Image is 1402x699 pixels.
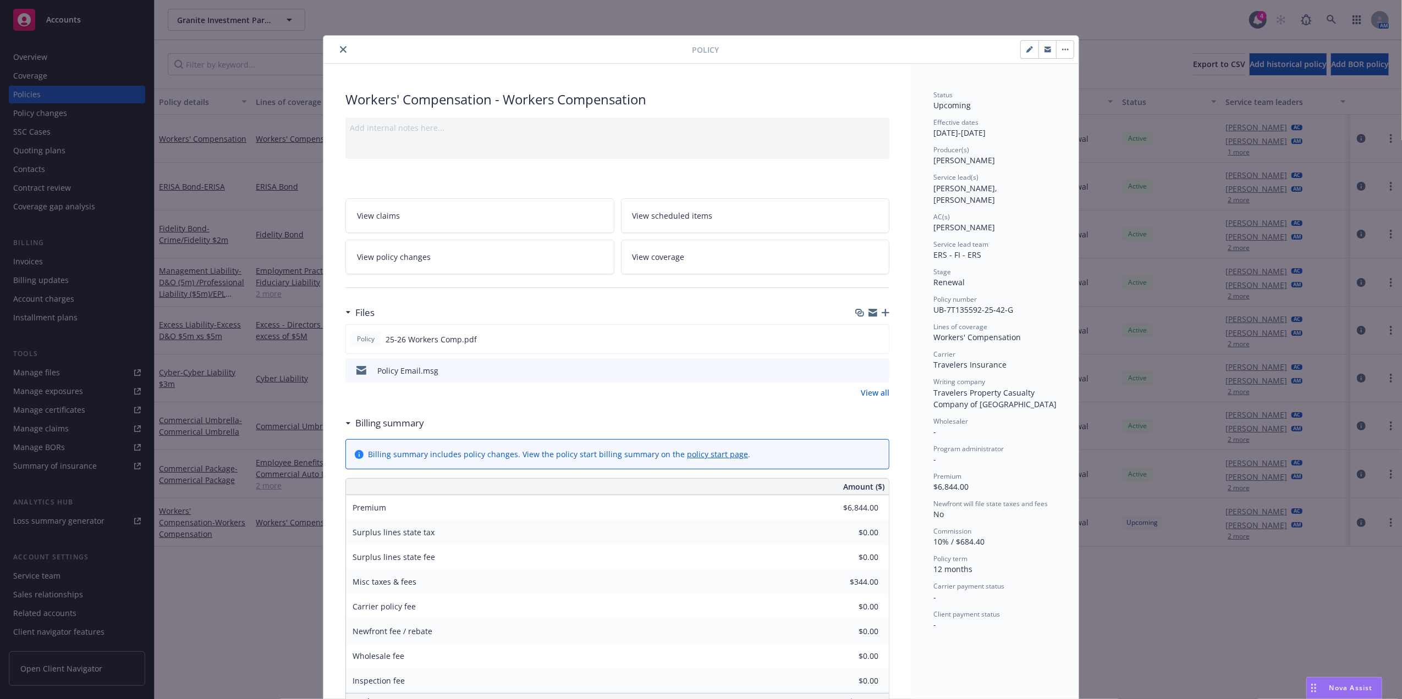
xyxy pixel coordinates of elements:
span: View policy changes [357,251,431,263]
input: 0.00 [813,549,885,565]
span: Producer(s) [933,145,969,154]
span: Policy [692,44,719,56]
span: UB-7T135592-25-42-G [933,304,1013,315]
span: Carrier [933,349,955,359]
span: [PERSON_NAME] [933,155,995,165]
span: Lines of coverage [933,322,987,331]
span: Newfront will file state taxes and fees [933,499,1048,508]
span: Writing company [933,377,985,386]
span: Service lead team [933,240,988,249]
a: policy start page [687,449,748,459]
span: - [933,619,936,630]
span: Surplus lines state fee [353,552,435,562]
button: preview file [875,334,884,345]
a: View policy changes [345,240,614,274]
span: View claims [357,210,400,221]
span: Policy term [933,554,967,563]
span: Surplus lines state tax [353,527,435,537]
button: close [337,43,350,56]
span: View scheduled items [633,210,713,221]
div: Files [345,306,375,320]
div: Billing summary includes policy changes. View the policy start billing summary on the . [368,448,750,460]
input: 0.00 [813,574,885,590]
div: Workers' Compensation - Workers Compensation [345,90,889,109]
span: - [933,426,936,437]
span: No [933,509,944,519]
span: Premium [933,471,961,481]
input: 0.00 [813,623,885,640]
span: 12 months [933,564,972,574]
span: Travelers Property Casualty Company of [GEOGRAPHIC_DATA] [933,387,1057,409]
span: $6,844.00 [933,481,969,492]
div: Add internal notes here... [350,122,885,134]
span: Program administrator [933,444,1004,453]
span: - [933,454,936,464]
a: View coverage [621,240,890,274]
div: Billing summary [345,416,424,430]
span: 25-26 Workers Comp.pdf [386,334,477,345]
button: download file [857,334,866,345]
span: Policy [355,334,377,344]
span: Carrier payment status [933,581,1004,591]
span: Inspection fee [353,675,405,686]
span: Newfront fee / rebate [353,626,432,636]
button: Nova Assist [1306,677,1382,699]
span: View coverage [633,251,685,263]
span: Policy number [933,295,977,304]
span: [PERSON_NAME], [PERSON_NAME] [933,183,999,205]
span: 10% / $684.40 [933,536,985,547]
input: 0.00 [813,648,885,664]
span: Stage [933,267,951,276]
span: - [933,592,936,602]
h3: Billing summary [355,416,424,430]
span: Workers' Compensation [933,332,1021,342]
span: Commission [933,526,971,536]
span: Premium [353,502,386,513]
span: Amount ($) [843,481,884,492]
span: Wholesaler [933,417,968,426]
span: Travelers Insurance [933,359,1007,370]
span: Misc taxes & fees [353,576,416,587]
span: Wholesale fee [353,651,404,661]
span: AC(s) [933,212,950,221]
span: Service lead(s) [933,173,978,182]
div: Drag to move [1307,678,1321,698]
span: Nova Assist [1329,683,1373,692]
input: 0.00 [813,500,885,516]
button: preview file [875,365,885,376]
input: 0.00 [813,598,885,615]
span: Upcoming [933,100,971,110]
span: [PERSON_NAME] [933,222,995,232]
span: Carrier policy fee [353,601,416,612]
a: View scheduled items [621,198,890,233]
div: Policy Email.msg [377,365,438,376]
input: 0.00 [813,673,885,689]
div: [DATE] - [DATE] [933,118,1057,138]
button: download file [857,365,866,376]
span: Effective dates [933,118,978,127]
span: Status [933,90,953,99]
h3: Files [355,306,375,320]
span: Client payment status [933,609,1000,619]
a: View all [861,387,889,398]
span: Renewal [933,277,965,287]
span: ERS - FI - ERS [933,249,981,260]
input: 0.00 [813,524,885,541]
a: View claims [345,198,614,233]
